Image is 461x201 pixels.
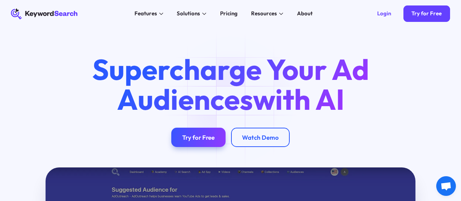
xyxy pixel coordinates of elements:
a: Pricing [216,8,242,19]
div: Features [134,9,157,18]
div: About [297,9,313,18]
div: Resources [251,9,277,18]
div: Try for Free [411,10,442,17]
div: Mở cuộc trò chuyện [436,176,456,196]
a: About [293,8,317,19]
a: Try for Free [171,128,226,147]
a: Login [369,5,399,22]
div: Watch Demo [242,134,279,141]
div: Login [377,10,391,17]
h1: Supercharge Your Ad Audiences [80,55,381,114]
span: with AI [253,81,344,117]
div: Pricing [220,9,238,18]
div: Solutions [177,9,200,18]
div: Try for Free [182,134,215,141]
a: Try for Free [403,5,450,22]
